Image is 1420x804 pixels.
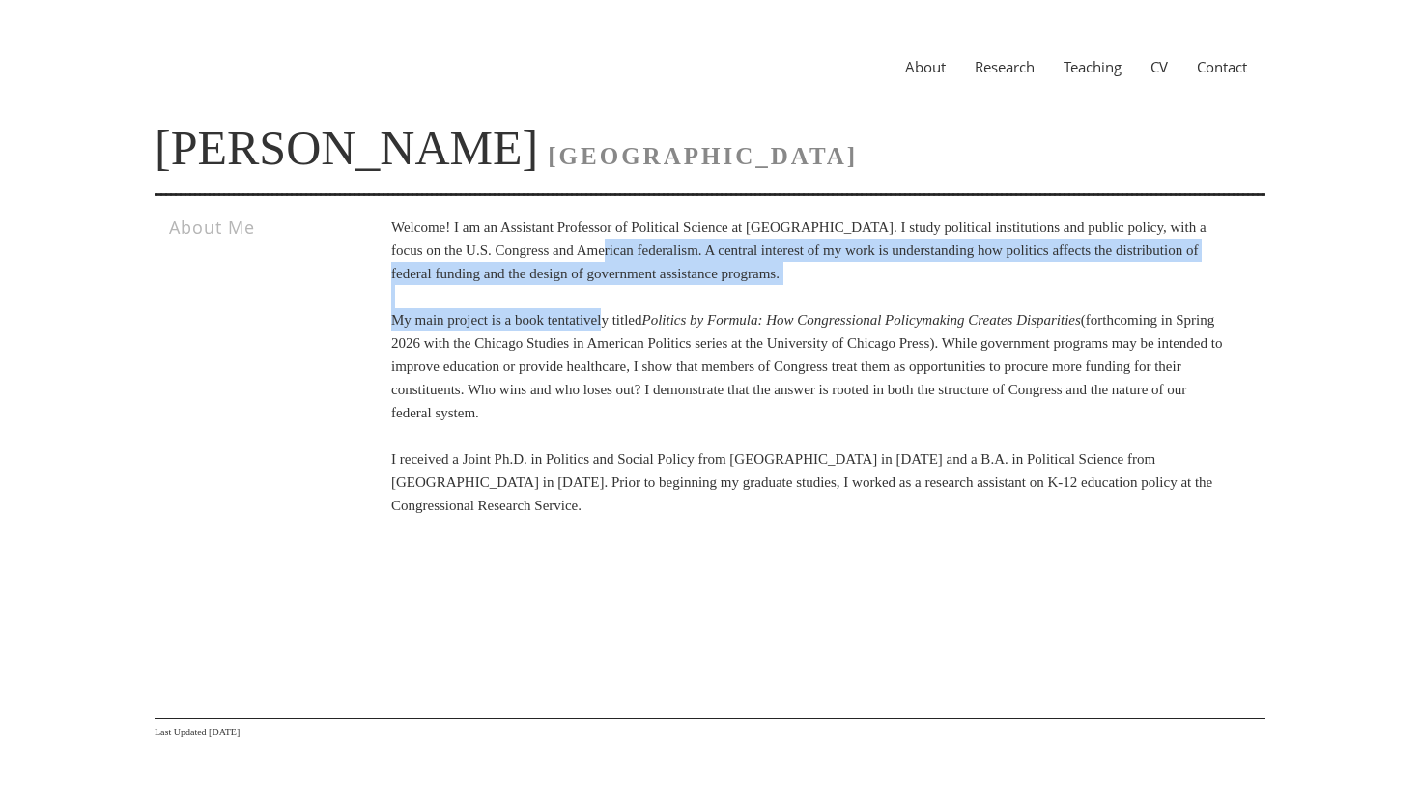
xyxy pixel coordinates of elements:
[1136,57,1182,76] a: CV
[1049,57,1136,76] a: Teaching
[169,215,336,239] h3: About Me
[1182,57,1262,76] a: Contact
[960,57,1049,76] a: Research
[155,121,538,175] a: [PERSON_NAME]
[642,312,1081,328] i: Politics by Formula: How Congressional Policymaking Creates Disparities
[891,57,960,76] a: About
[548,143,858,169] span: [GEOGRAPHIC_DATA]
[391,215,1225,517] p: Welcome! I am an Assistant Professor of Political Science at [GEOGRAPHIC_DATA]. I study political...
[155,727,240,737] span: Last Updated [DATE]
